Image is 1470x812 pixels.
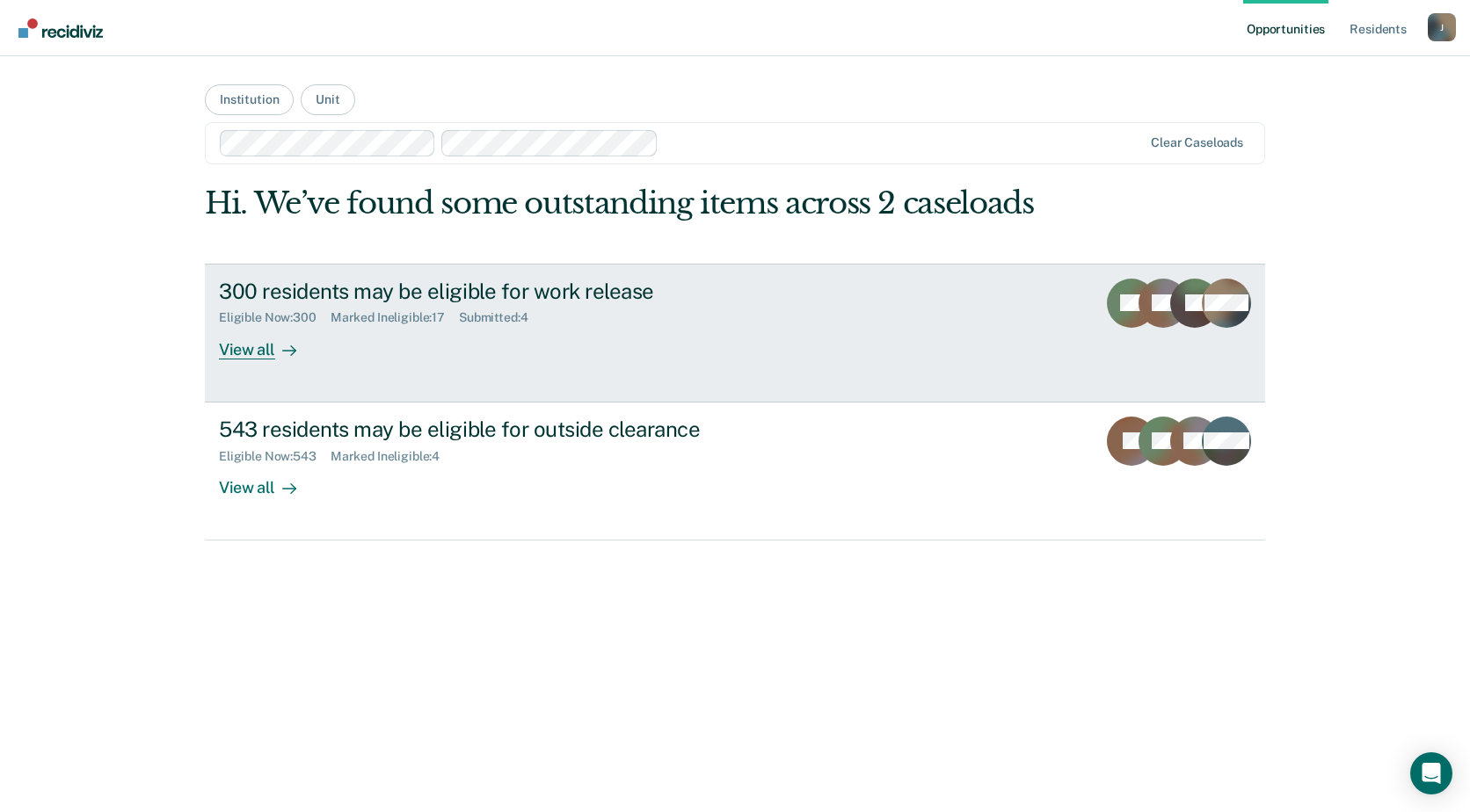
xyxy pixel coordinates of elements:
img: Recidiviz [18,18,103,38]
div: Open Intercom Messenger [1410,752,1452,794]
div: Submitted : 4 [459,310,542,325]
a: 300 residents may be eligible for work releaseEligible Now:300Marked Ineligible:17Submitted:4View... [205,264,1265,402]
button: Profile dropdown button [1428,13,1456,41]
div: Eligible Now : 543 [219,449,331,464]
button: Unit [301,84,354,115]
div: View all [219,325,317,359]
div: Eligible Now : 300 [219,310,331,325]
div: Marked Ineligible : 4 [331,449,454,464]
a: 543 residents may be eligible for outside clearanceEligible Now:543Marked Ineligible:4View all [205,402,1265,540]
div: Clear caseloads [1151,135,1243,150]
div: 543 residents may be eligible for outside clearance [219,417,836,442]
div: J [1428,13,1456,41]
div: Marked Ineligible : 17 [331,310,459,325]
div: Hi. We’ve found some outstanding items across 2 caseloads [205,185,1053,221]
div: 300 residents may be eligible for work release [219,279,836,304]
div: View all [219,463,317,497]
button: Institution [205,84,294,115]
